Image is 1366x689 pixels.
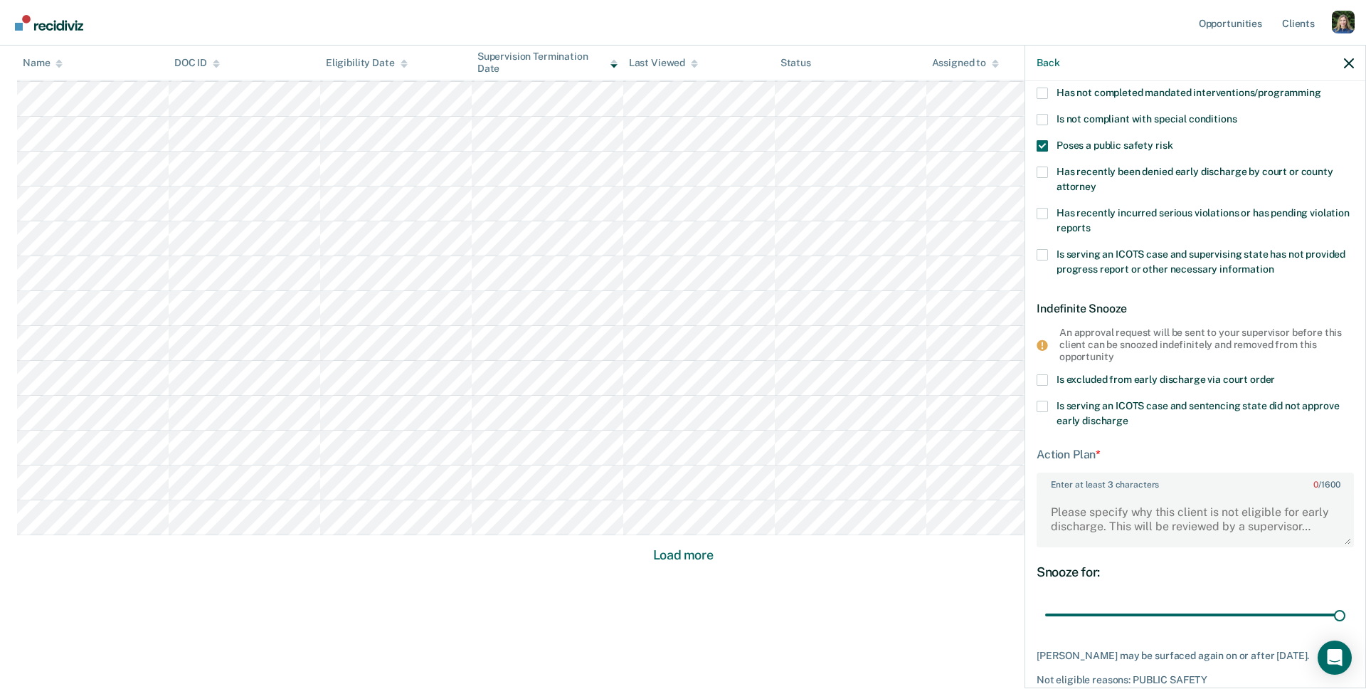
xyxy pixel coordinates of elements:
[932,57,999,69] div: Assigned to
[1037,57,1059,69] button: Back
[780,57,811,69] div: Status
[1037,448,1354,461] div: Action Plan
[1332,11,1355,33] button: Profile dropdown button
[1057,374,1275,385] span: Is excluded from early discharge via court order
[1057,113,1237,125] span: Is not compliant with special conditions
[326,57,408,69] div: Eligibility Date
[174,57,220,69] div: DOC ID
[629,57,698,69] div: Last Viewed
[1037,650,1354,662] div: [PERSON_NAME] may be surfaced again on or after [DATE].
[649,547,718,564] button: Load more
[477,51,618,75] div: Supervision Termination Date
[1038,474,1352,490] label: Enter at least 3 characters
[1318,641,1352,675] div: Open Intercom Messenger
[1037,290,1354,327] div: Indefinite Snooze
[1059,327,1343,362] div: An approval request will be sent to your supervisor before this client can be snoozed indefinitel...
[1057,400,1339,426] span: Is serving an ICOTS case and sentencing state did not approve early discharge
[1037,564,1354,580] div: Snooze for:
[1037,674,1354,686] div: Not eligible reasons: PUBLIC SAFETY
[1057,140,1172,151] span: Poses a public safety risk
[1057,207,1350,233] span: Has recently incurred serious violations or has pending violation reports
[1057,87,1321,98] span: Has not completed mandated interventions/programming
[23,57,63,69] div: Name
[15,15,83,31] img: Recidiviz
[1313,480,1340,490] span: / 1600
[1057,166,1333,192] span: Has recently been denied early discharge by court or county attorney
[1057,248,1345,275] span: Is serving an ICOTS case and supervising state has not provided progress report or other necessar...
[1313,480,1318,490] span: 0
